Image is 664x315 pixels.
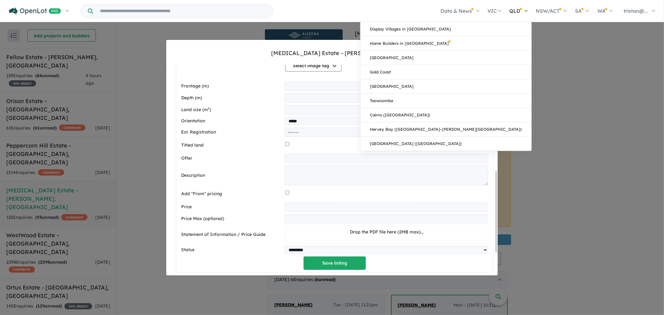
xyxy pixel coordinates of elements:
[94,4,272,18] input: Try estate name, suburb, builder or developer
[624,8,648,14] span: tristan@...
[360,137,531,151] a: [GEOGRAPHIC_DATA] ([GEOGRAPHIC_DATA])
[181,94,282,102] label: Depth (m)
[181,142,283,149] label: Titled land
[360,108,531,122] a: Cairns ([GEOGRAPHIC_DATA])
[288,228,486,236] p: Drop the PDF file here (2MB max)...
[360,22,531,36] a: Display Villages in [GEOGRAPHIC_DATA]
[181,215,282,223] label: Price Max (optional)
[181,231,283,238] label: Statement of Information / Price Guide
[9,7,61,15] img: Openlot PRO Logo White
[181,172,282,179] label: Description
[360,65,531,79] a: Gold Coast
[360,36,531,51] a: Home Builders in [GEOGRAPHIC_DATA]
[360,122,531,137] a: Hervey Bay ([GEOGRAPHIC_DATA]–[PERSON_NAME][GEOGRAPHIC_DATA])
[181,246,282,254] label: Status
[360,51,531,65] a: [GEOGRAPHIC_DATA]
[304,256,366,270] button: Save listing
[181,155,282,162] label: Offer
[271,49,393,57] div: [MEDICAL_DATA] Estate - [PERSON_NAME]
[360,79,531,94] a: [GEOGRAPHIC_DATA]
[181,203,282,211] label: Price
[181,190,283,198] label: Add "From" pricing
[181,106,282,114] label: Land size (m²)
[181,82,282,90] label: Frontage (m)
[181,117,282,125] label: Orientation
[360,94,531,108] a: Toowoomba
[181,129,282,136] label: Est. Registration
[285,59,341,72] button: Select image tag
